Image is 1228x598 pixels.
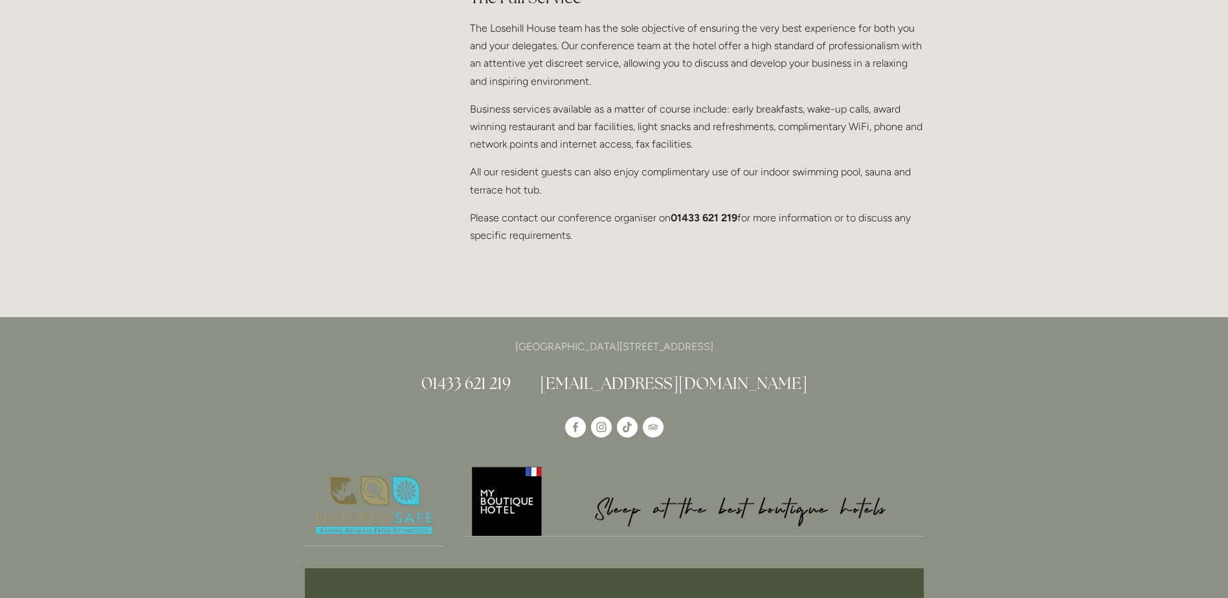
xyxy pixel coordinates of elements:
img: My Boutique Hotel - Logo [465,465,924,537]
a: TripAdvisor [643,417,664,437]
a: 01433 621 219 [421,373,511,393]
a: TikTok [617,417,638,437]
a: [EMAIL_ADDRESS][DOMAIN_NAME] [540,373,807,393]
a: Losehill House Hotel & Spa [565,417,586,437]
p: All our resident guests can also enjoy complimentary use of our indoor swimming pool, sauna and t... [470,163,924,198]
img: Nature's Safe - Logo [305,465,443,546]
a: Instagram [591,417,612,437]
p: The Losehill House team has the sole objective of ensuring the very best experience for both you ... [470,19,924,90]
p: Business services available as a matter of course include: early breakfasts, wake-up calls, award... [470,100,924,153]
strong: 01433 621 219 [671,212,737,224]
p: [GEOGRAPHIC_DATA][STREET_ADDRESS] [305,338,924,355]
p: Please contact our conference organiser on for more information or to discuss any specific requir... [470,209,924,244]
a: Nature's Safe - Logo [305,465,443,547]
